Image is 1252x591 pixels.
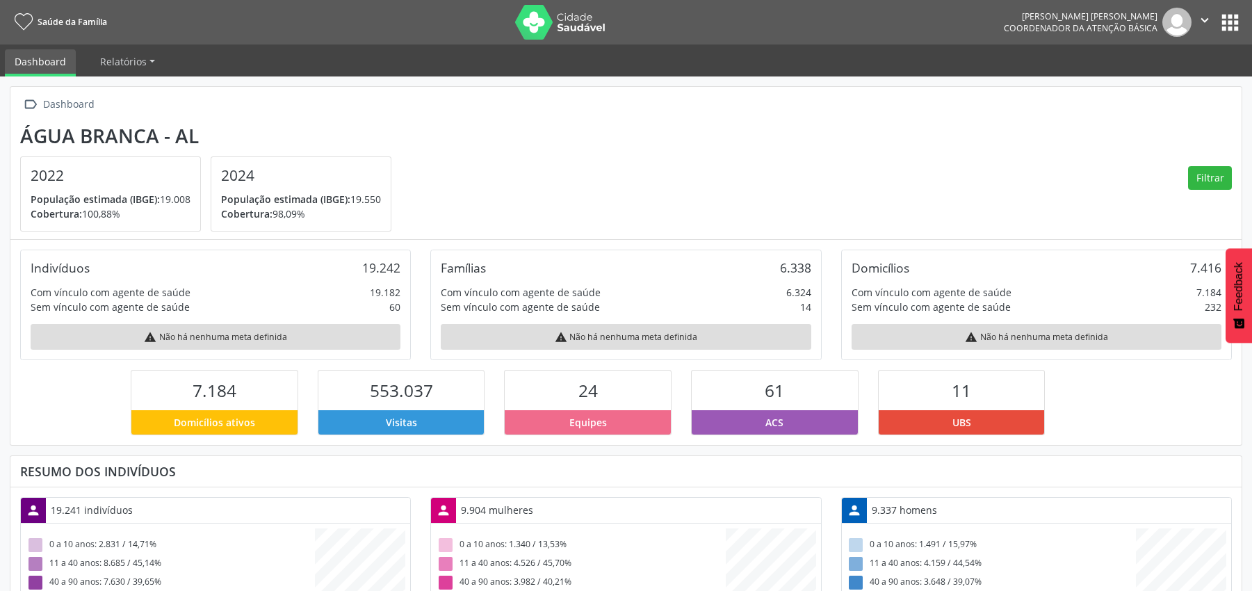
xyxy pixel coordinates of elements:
[31,300,190,314] div: Sem vínculo com agente de saúde
[5,49,76,76] a: Dashboard
[867,498,942,522] div: 9.337 homens
[193,379,236,402] span: 7.184
[852,285,1011,300] div: Com vínculo com agente de saúde
[1218,10,1242,35] button: apps
[31,260,90,275] div: Indivíduos
[26,555,315,574] div: 11 a 40 anos: 8.685 / 45,14%
[780,260,811,275] div: 6.338
[852,260,909,275] div: Domicílios
[555,331,567,343] i: warning
[46,498,138,522] div: 19.241 indivíduos
[765,415,783,430] span: ACS
[221,207,273,220] span: Cobertura:
[1192,8,1218,37] button: 
[221,167,381,184] h4: 2024
[386,415,417,430] span: Visitas
[10,10,107,33] a: Saúde da Família
[26,503,41,518] i: person
[436,503,451,518] i: person
[20,124,401,147] div: Água Branca - AL
[1162,8,1192,37] img: img
[31,324,400,350] div: Não há nenhuma meta definida
[370,285,400,300] div: 19.182
[436,555,725,574] div: 11 a 40 anos: 4.526 / 45,70%
[952,379,971,402] span: 11
[31,285,190,300] div: Com vínculo com agente de saúde
[221,193,350,206] span: População estimada (IBGE):
[174,415,255,430] span: Domicílios ativos
[1004,22,1157,34] span: Coordenador da Atenção Básica
[765,379,784,402] span: 61
[38,16,107,28] span: Saúde da Família
[852,324,1221,350] div: Não há nenhuma meta definida
[847,536,1136,555] div: 0 a 10 anos: 1.491 / 15,97%
[362,260,400,275] div: 19.242
[31,167,190,184] h4: 2022
[144,331,156,343] i: warning
[221,192,381,207] p: 19.550
[40,95,97,115] div: Dashboard
[800,300,811,314] div: 14
[847,555,1136,574] div: 11 a 40 anos: 4.159 / 44,54%
[26,536,315,555] div: 0 a 10 anos: 2.831 / 14,71%
[100,55,147,68] span: Relatórios
[847,503,862,518] i: person
[1196,285,1221,300] div: 7.184
[31,207,190,221] p: 100,88%
[370,379,433,402] span: 553.037
[441,260,486,275] div: Famílias
[221,207,381,221] p: 98,09%
[1188,166,1232,190] button: Filtrar
[20,95,40,115] i: 
[569,415,607,430] span: Equipes
[1190,260,1221,275] div: 7.416
[1226,248,1252,343] button: Feedback - Mostrar pesquisa
[441,324,811,350] div: Não há nenhuma meta definida
[31,193,160,206] span: População estimada (IBGE):
[786,285,811,300] div: 6.324
[441,285,601,300] div: Com vínculo com agente de saúde
[436,536,725,555] div: 0 a 10 anos: 1.340 / 13,53%
[852,300,1011,314] div: Sem vínculo com agente de saúde
[965,331,977,343] i: warning
[578,379,598,402] span: 24
[31,207,82,220] span: Cobertura:
[456,498,538,522] div: 9.904 mulheres
[441,300,600,314] div: Sem vínculo com agente de saúde
[90,49,165,74] a: Relatórios
[1197,13,1212,28] i: 
[1233,262,1245,311] span: Feedback
[952,415,971,430] span: UBS
[1004,10,1157,22] div: [PERSON_NAME] [PERSON_NAME]
[389,300,400,314] div: 60
[31,192,190,207] p: 19.008
[20,95,97,115] a:  Dashboard
[20,464,1232,479] div: Resumo dos indivíduos
[1205,300,1221,314] div: 232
